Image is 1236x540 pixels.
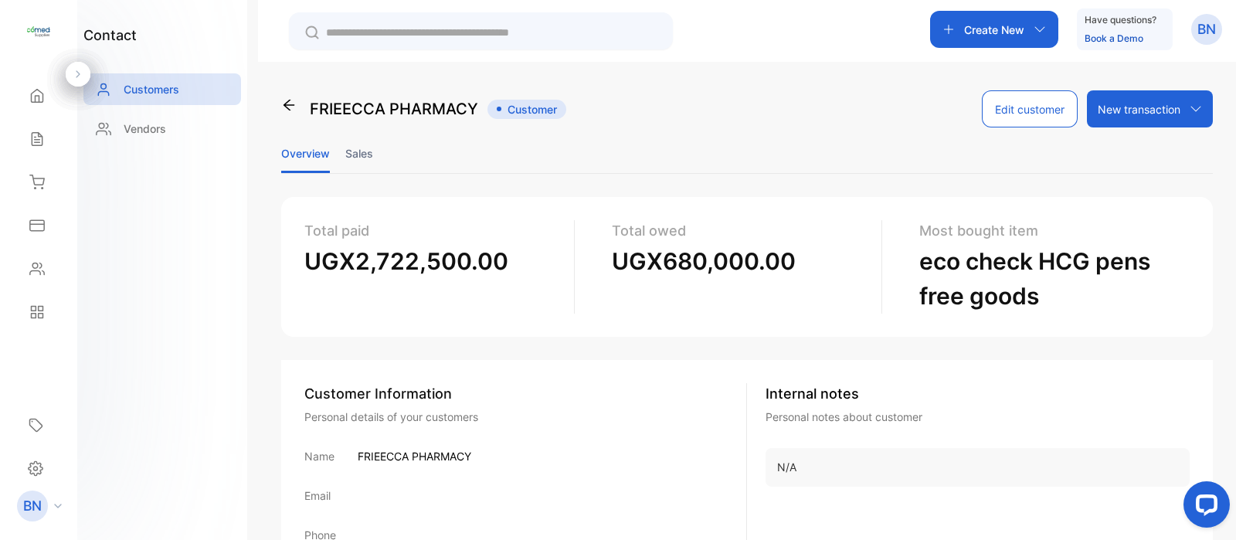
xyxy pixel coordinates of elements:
p: Most bought item [919,220,1177,241]
span: UGX2,722,500.00 [304,247,508,275]
span: UGX680,000.00 [612,247,796,275]
button: Create New [930,11,1058,48]
li: Sales [345,134,373,173]
a: Book a Demo [1085,32,1143,44]
img: logo [27,20,50,43]
p: N/A [777,460,1178,475]
h1: contact [83,25,137,46]
p: Customers [124,81,179,97]
button: Edit customer [982,90,1078,127]
p: FRIEECCA PHARMACY [310,97,478,121]
p: eco check HCG pens free goods [919,244,1177,314]
div: Customer Information [304,383,746,404]
button: BN [1191,11,1222,48]
div: Personal details of your customers [304,409,746,425]
p: Have questions? [1085,12,1156,28]
p: BN [1197,19,1216,39]
p: FRIEECCA PHARMACY [358,448,471,464]
p: Total owed [612,220,869,241]
iframe: LiveChat chat widget [1171,475,1236,540]
li: Overview [281,134,330,173]
p: New transaction [1098,101,1180,117]
p: Vendors [124,121,166,137]
p: Personal notes about customer [766,409,1190,425]
p: Total paid [304,220,562,241]
a: Vendors [83,113,241,144]
a: Customers [83,73,241,105]
p: Email [304,487,331,504]
p: Name [304,448,334,464]
p: Create New [964,22,1024,38]
p: Internal notes [766,383,1190,404]
span: Customer [487,100,566,119]
p: BN [23,496,42,516]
